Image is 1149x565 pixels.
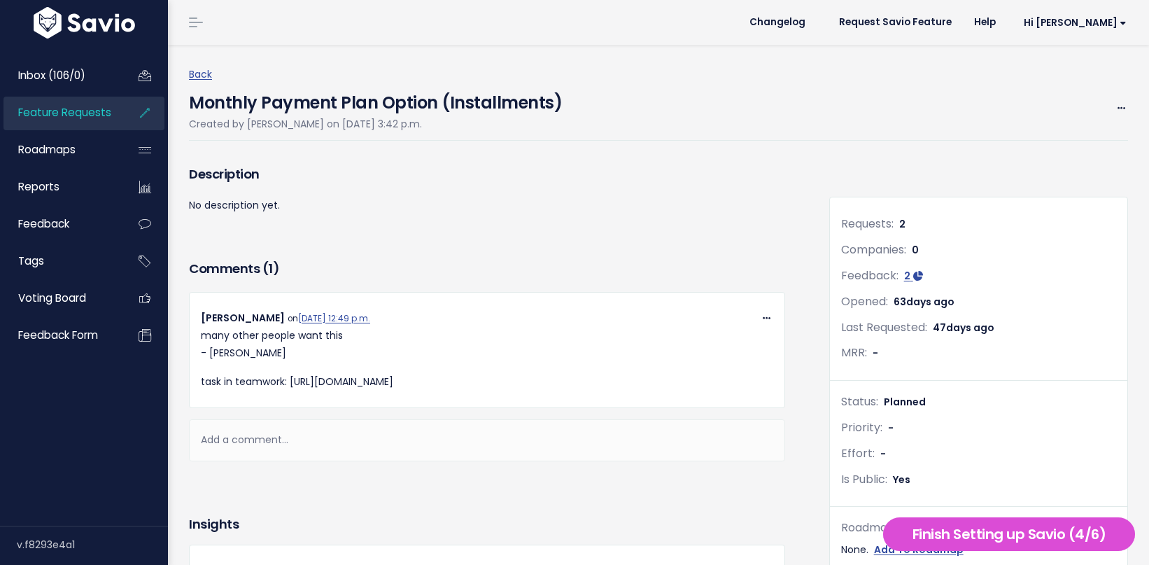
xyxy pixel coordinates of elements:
span: - [880,447,886,461]
span: 2 [899,217,905,231]
span: Priority: [841,419,882,435]
h4: Monthly Payment Plan Option (Installments) [189,83,562,116]
a: Feature Requests [3,97,116,129]
a: Back [189,67,212,81]
a: Feedback form [3,319,116,351]
span: Tags [18,253,44,268]
a: Tags [3,245,116,277]
span: Yes [893,473,910,487]
span: Requests: [841,216,894,232]
span: 63 [894,295,954,309]
span: MRR: [841,344,867,361]
span: days ago [946,321,994,335]
a: Help [963,12,1007,33]
div: Add a comment... [189,419,785,461]
a: 2 [904,269,923,283]
a: Feedback [3,208,116,240]
span: Feedback [18,216,69,231]
a: Inbox (106/0) [3,60,116,92]
span: Reports [18,179,59,194]
h3: Insights [189,515,239,534]
h3: Description [189,165,785,184]
div: None. [841,541,1116,559]
p: No description yet. [189,197,785,214]
a: Hi [PERSON_NAME] [1007,12,1138,34]
span: Feedback: [841,267,898,284]
span: Voting Board [18,291,86,305]
span: Effort: [841,445,875,461]
span: 47 [933,321,994,335]
span: 1 [268,260,273,277]
span: Companies: [841,242,906,258]
span: 2 [904,269,910,283]
a: Roadmaps [3,134,116,166]
span: Opened: [841,293,888,309]
span: Feedback form [18,328,98,342]
span: - [888,421,894,435]
h5: Finish Setting up Savio (4/6) [889,524,1129,545]
span: Planned [884,395,926,409]
div: Roadmaps [841,518,1116,538]
span: Inbox (106/0) [18,68,85,83]
span: - [873,346,878,360]
span: Changelog [749,18,805,27]
a: [DATE] 12:49 p.m. [298,313,370,324]
span: 0 [912,243,919,257]
span: Status: [841,393,878,410]
a: Add To Roadmap [874,541,964,559]
span: Feature Requests [18,105,111,120]
span: Hi [PERSON_NAME] [1024,18,1127,28]
a: Voting Board [3,282,116,314]
p: task in teamwork: [URL][DOMAIN_NAME] [201,373,773,391]
span: [PERSON_NAME] [201,311,285,325]
span: Roadmaps [18,142,76,157]
span: Created by [PERSON_NAME] on [DATE] 3:42 p.m. [189,117,422,131]
span: on [288,313,370,324]
p: many other people want this - [PERSON_NAME] [201,327,773,362]
a: Request Savio Feature [828,12,963,33]
a: Reports [3,171,116,203]
span: Last Requested: [841,319,927,335]
span: Is Public: [841,471,887,487]
img: logo-white.9d6f32f41409.svg [30,7,139,39]
div: v.f8293e4a1 [17,526,168,563]
h3: Comments ( ) [189,259,785,279]
span: days ago [906,295,954,309]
